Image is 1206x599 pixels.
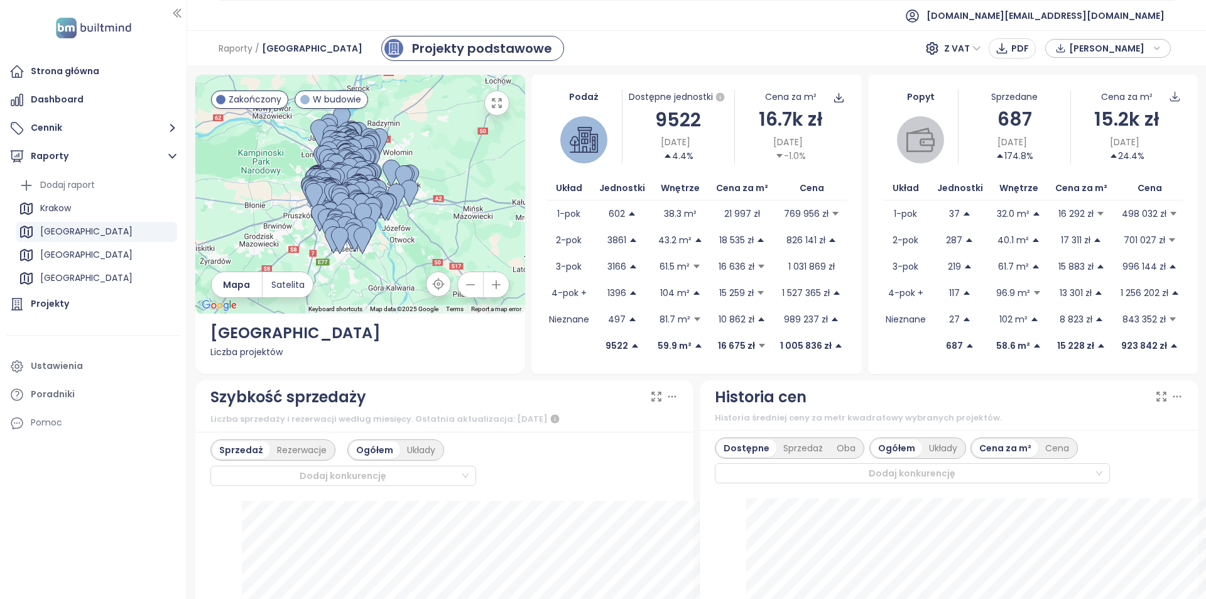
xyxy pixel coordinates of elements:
p: 13 301 zł [1060,286,1092,300]
span: caret-down [1168,315,1177,324]
div: Dodaj raport [16,175,177,195]
p: 8 823 zł [1060,312,1092,326]
span: caret-up [1032,209,1041,218]
div: Rezerwacje [270,441,334,459]
div: Projekty podstawowe [412,39,552,58]
div: Pomoc [31,415,62,431]
div: Cena [1038,439,1076,457]
span: [DATE] [661,135,690,149]
span: caret-up [692,289,701,297]
div: Cena za m² [765,90,817,104]
span: caret-up [996,151,1004,160]
p: 37 [949,207,960,221]
div: Ogółem [349,441,400,459]
span: caret-down [1033,289,1041,297]
span: Zakończony [229,92,281,106]
span: caret-up [694,341,703,350]
th: Układ [883,176,928,201]
div: Oba [830,439,862,457]
p: 27 [949,312,960,326]
span: caret-up [1171,289,1180,297]
th: Jednostki [928,176,991,201]
td: Nieznane [546,306,591,332]
td: 3-pok [546,253,591,280]
p: 9522 [606,339,628,353]
div: Ogółem [871,439,922,457]
span: caret-up [756,236,765,245]
span: caret-down [693,315,702,324]
span: / [255,37,259,60]
td: 2-pok [883,227,928,253]
p: 1 031 869 zł [788,260,835,273]
p: 61.5 m² [660,260,690,273]
span: caret-down [758,341,766,350]
div: [GEOGRAPHIC_DATA] [16,268,177,289]
th: Cena za m² [708,176,777,201]
span: caret-up [1109,151,1118,160]
p: 498 032 zł [1122,207,1166,221]
span: Mapa [223,278,250,292]
p: 18 535 zł [719,233,754,247]
div: 687 [959,104,1070,134]
p: 287 [946,233,962,247]
button: Satelita [263,272,313,297]
div: [GEOGRAPHIC_DATA] [16,222,177,242]
span: caret-up [631,341,639,350]
span: Satelita [271,278,305,292]
div: Pomoc [6,410,180,436]
span: caret-up [663,151,672,160]
button: PDF [989,38,1036,58]
td: 1-pok [883,201,928,227]
span: Map data ©2025 Google [370,305,438,312]
span: Raporty [219,37,253,60]
th: Cena [777,176,847,201]
div: Podaż [546,90,621,104]
img: logo [52,15,135,41]
span: caret-up [1168,262,1177,271]
span: caret-up [962,209,971,218]
span: caret-up [1031,236,1040,245]
div: Liczba projektów [210,345,511,359]
div: -1.0% [775,149,806,163]
div: [GEOGRAPHIC_DATA] [210,321,511,345]
p: 826 141 zł [786,233,825,247]
a: Poradniki [6,382,180,407]
p: 989 237 zł [784,312,828,326]
p: 104 m² [660,286,690,300]
div: 15.2k zł [1071,104,1183,134]
span: PDF [1011,41,1029,55]
span: caret-up [1094,289,1103,297]
span: caret-up [962,315,971,324]
div: Dostępne jednostki [622,90,734,105]
div: Sprzedane [959,90,1070,104]
td: 4-pok + [546,280,591,306]
span: caret-up [832,289,841,297]
div: Poradniki [31,387,75,402]
button: Raporty [6,144,180,169]
div: Popyt [883,90,958,104]
span: [GEOGRAPHIC_DATA] [262,37,362,60]
span: [DOMAIN_NAME][EMAIL_ADDRESS][DOMAIN_NAME] [926,1,1165,31]
div: 24.4% [1109,149,1144,163]
th: Jednostki [591,176,653,201]
p: 21 997 zł [724,207,760,221]
div: 174.8% [996,149,1033,163]
div: [GEOGRAPHIC_DATA] [16,245,177,265]
p: 996 144 zł [1122,260,1166,273]
p: 17 311 zł [1061,233,1090,247]
span: [DATE] [773,135,803,149]
span: caret-up [828,236,837,245]
span: caret-down [756,289,765,297]
img: wallet [906,126,935,154]
div: Liczba sprzedaży i rezerwacji według miesięcy. Ostatnia aktualizacja: [DATE] [210,412,679,427]
p: 15 259 zł [719,286,754,300]
p: 117 [949,286,960,300]
span: caret-up [627,209,636,218]
span: caret-up [964,262,972,271]
span: caret-up [757,315,766,324]
span: caret-down [757,262,766,271]
div: Sprzedaż [212,441,270,459]
div: Historia średniej ceny za metr kwadratowy wybranych projektów. [715,412,1183,424]
td: 3-pok [883,253,928,280]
